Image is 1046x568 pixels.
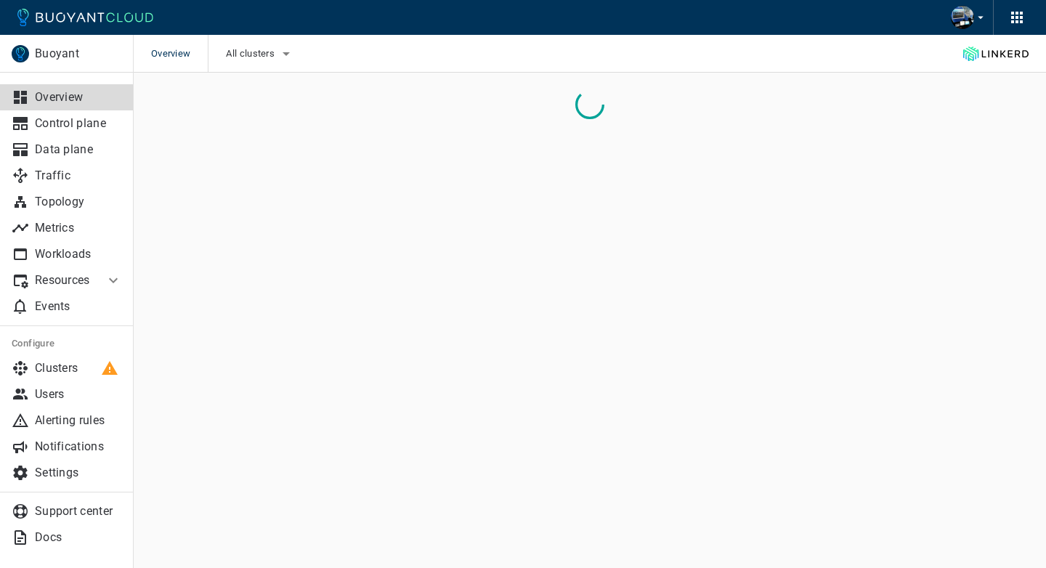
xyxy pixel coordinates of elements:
p: Settings [35,466,122,480]
p: Workloads [35,247,122,261]
img: Buoyant [12,45,29,62]
p: Traffic [35,169,122,183]
p: Support center [35,504,122,519]
p: Resources [35,273,93,288]
span: Overview [151,35,208,73]
p: Metrics [35,221,122,235]
p: Topology [35,195,122,209]
img: Andrew Seigner [951,6,974,29]
p: Clusters [35,361,122,376]
p: Data plane [35,142,122,157]
p: Buoyant [35,46,121,61]
button: All clusters [226,43,295,65]
p: Users [35,387,122,402]
p: Control plane [35,116,122,131]
p: Docs [35,530,122,545]
h5: Configure [12,338,122,349]
p: Events [35,299,122,314]
span: All clusters [226,48,277,60]
p: Alerting rules [35,413,122,428]
p: Overview [35,90,122,105]
p: Notifications [35,439,122,454]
